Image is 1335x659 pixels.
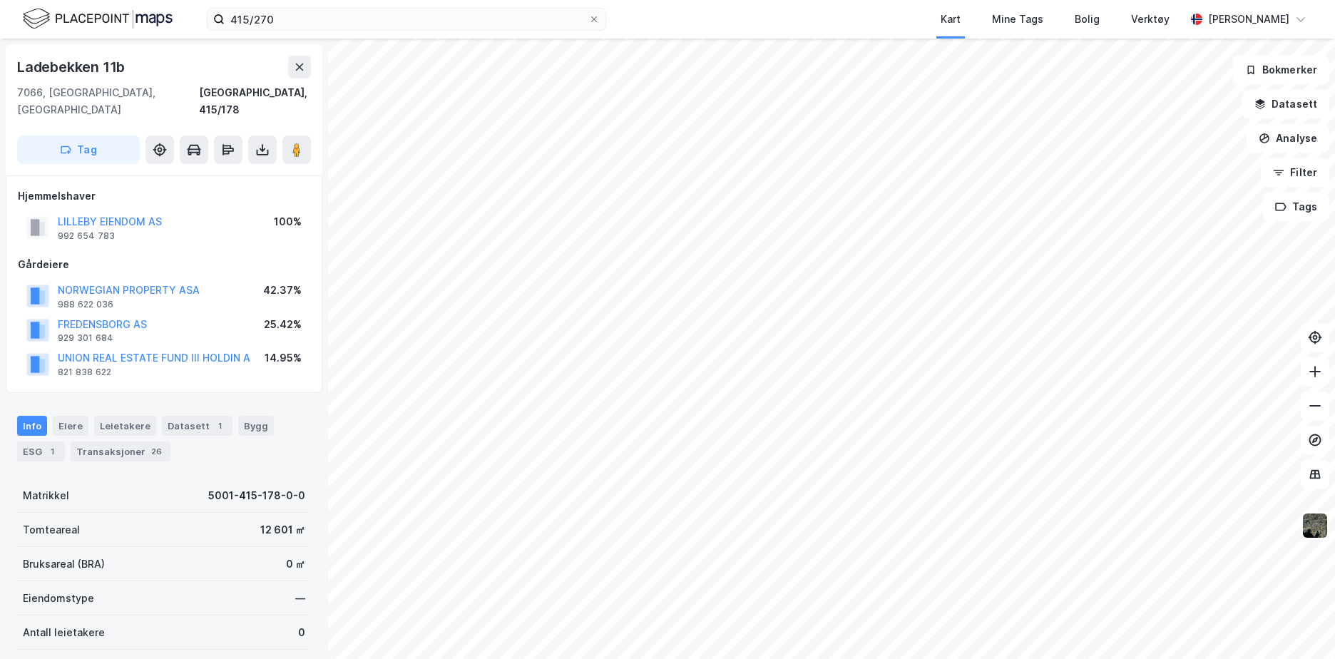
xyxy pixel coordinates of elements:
[17,136,140,164] button: Tag
[53,416,88,436] div: Eiere
[265,349,302,367] div: 14.95%
[992,11,1043,28] div: Mine Tags
[148,444,165,459] div: 26
[1208,11,1289,28] div: [PERSON_NAME]
[208,487,305,504] div: 5001-415-178-0-0
[1247,124,1329,153] button: Analyse
[941,11,961,28] div: Kart
[213,419,227,433] div: 1
[23,521,80,538] div: Tomteareal
[23,6,173,31] img: logo.f888ab2527a4732fd821a326f86c7f29.svg
[23,487,69,504] div: Matrikkel
[264,316,302,333] div: 25.42%
[263,282,302,299] div: 42.37%
[1264,591,1335,659] div: Kontrollprogram for chat
[17,441,65,461] div: ESG
[18,256,310,273] div: Gårdeiere
[295,590,305,607] div: —
[71,441,170,461] div: Transaksjoner
[58,332,113,344] div: 929 301 684
[1264,591,1335,659] iframe: Chat Widget
[17,84,199,118] div: 7066, [GEOGRAPHIC_DATA], [GEOGRAPHIC_DATA]
[286,556,305,573] div: 0 ㎡
[1075,11,1100,28] div: Bolig
[260,521,305,538] div: 12 601 ㎡
[18,188,310,205] div: Hjemmelshaver
[23,590,94,607] div: Eiendomstype
[23,624,105,641] div: Antall leietakere
[58,299,113,310] div: 988 622 036
[225,9,588,30] input: Søk på adresse, matrikkel, gårdeiere, leietakere eller personer
[94,416,156,436] div: Leietakere
[238,416,274,436] div: Bygg
[1242,90,1329,118] button: Datasett
[17,416,47,436] div: Info
[23,556,105,573] div: Bruksareal (BRA)
[274,213,302,230] div: 100%
[17,56,128,78] div: Ladebekken 11b
[1261,158,1329,187] button: Filter
[1131,11,1170,28] div: Verktøy
[1301,512,1329,539] img: 9k=
[298,624,305,641] div: 0
[1263,193,1329,221] button: Tags
[58,230,115,242] div: 992 654 783
[199,84,311,118] div: [GEOGRAPHIC_DATA], 415/178
[1233,56,1329,84] button: Bokmerker
[45,444,59,459] div: 1
[58,367,111,378] div: 821 838 622
[162,416,232,436] div: Datasett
